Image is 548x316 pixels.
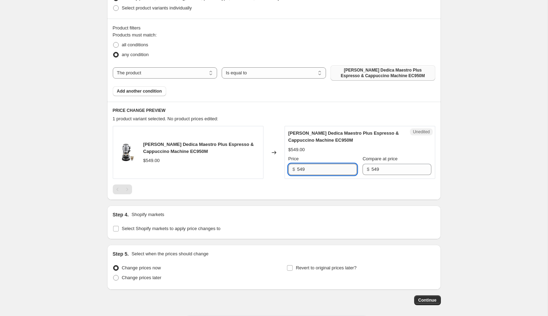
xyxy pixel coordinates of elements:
span: any condition [122,52,149,57]
h2: Step 4. [113,211,129,218]
button: De'Longhi Dedica Maestro Plus Espresso & Cappuccino Machine EC950M [331,65,435,81]
div: $549.00 [143,157,160,164]
span: $ [367,167,369,172]
button: Continue [414,295,441,305]
h2: Step 5. [113,250,129,257]
span: all conditions [122,42,148,47]
span: [PERSON_NAME] Dedica Maestro Plus Espresso & Cappuccino Machine EC950M [335,67,431,79]
span: Continue [418,297,437,303]
span: Products must match: [113,32,157,38]
div: Product filters [113,25,435,32]
span: Unedited [413,129,430,135]
p: Select when the prices should change [131,250,208,257]
span: Compare at price [363,156,398,161]
span: 1 product variant selected. No product prices edited: [113,116,218,121]
div: $549.00 [288,146,305,153]
span: Select Shopify markets to apply price changes to [122,226,221,231]
span: Revert to original prices later? [296,265,357,270]
span: Select product variants individually [122,5,192,11]
button: Add another condition [113,86,166,96]
h6: PRICE CHANGE PREVIEW [113,108,435,113]
span: Price [288,156,299,161]
span: Add another condition [117,88,162,94]
nav: Pagination [113,184,132,194]
span: $ [293,167,295,172]
span: [PERSON_NAME] Dedica Maestro Plus Espresso & Cappuccino Machine EC950M [143,142,254,154]
span: Change prices later [122,275,162,280]
span: [PERSON_NAME] Dedica Maestro Plus Espresso & Cappuccino Machine EC950M [288,130,399,143]
span: Change prices now [122,265,161,270]
img: DedicaMaestroPlus_EC950M_1_ProductListing_700x_a0ff7396-5fdd-44e1-b6e3-1a5faee412ca_80x.webp [117,142,138,163]
p: Shopify markets [131,211,164,218]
